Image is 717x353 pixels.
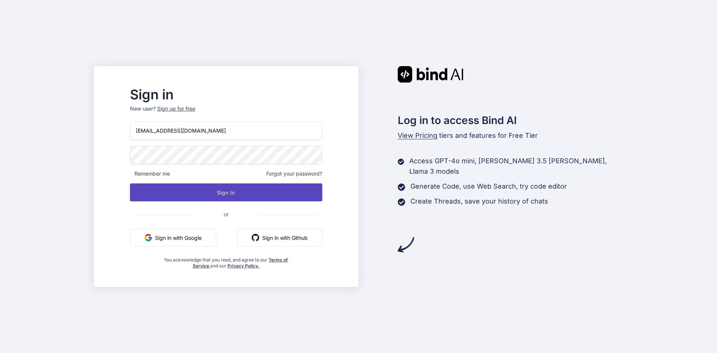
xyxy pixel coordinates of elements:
a: Privacy Policy. [227,263,260,269]
span: or [194,205,258,223]
img: arrow [398,236,414,253]
p: Generate Code, use Web Search, try code editor [410,181,567,192]
img: github [252,234,259,241]
span: Forgot your password? [266,170,322,177]
button: Sign in with Github [237,229,322,247]
div: Sign up for free [157,105,195,112]
p: Create Threads, save your history of chats [410,196,548,207]
button: Sign In [130,183,322,201]
p: Access GPT-4o mini, [PERSON_NAME] 3.5 [PERSON_NAME], Llama 3 models [409,156,623,177]
h2: Log in to access Bind AI [398,112,623,128]
img: google [145,234,152,241]
button: Sign in with Google [130,229,216,247]
p: tiers and features for Free Tier [398,130,623,141]
div: You acknowledge that you read, and agree to our and our [162,253,291,269]
input: Login or Email [130,121,322,140]
img: Bind AI logo [398,66,463,83]
h2: Sign in [130,89,322,100]
span: View Pricing [398,131,437,139]
a: Terms of Service [193,257,288,269]
p: New user? [130,105,322,121]
span: Remember me [130,170,170,177]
